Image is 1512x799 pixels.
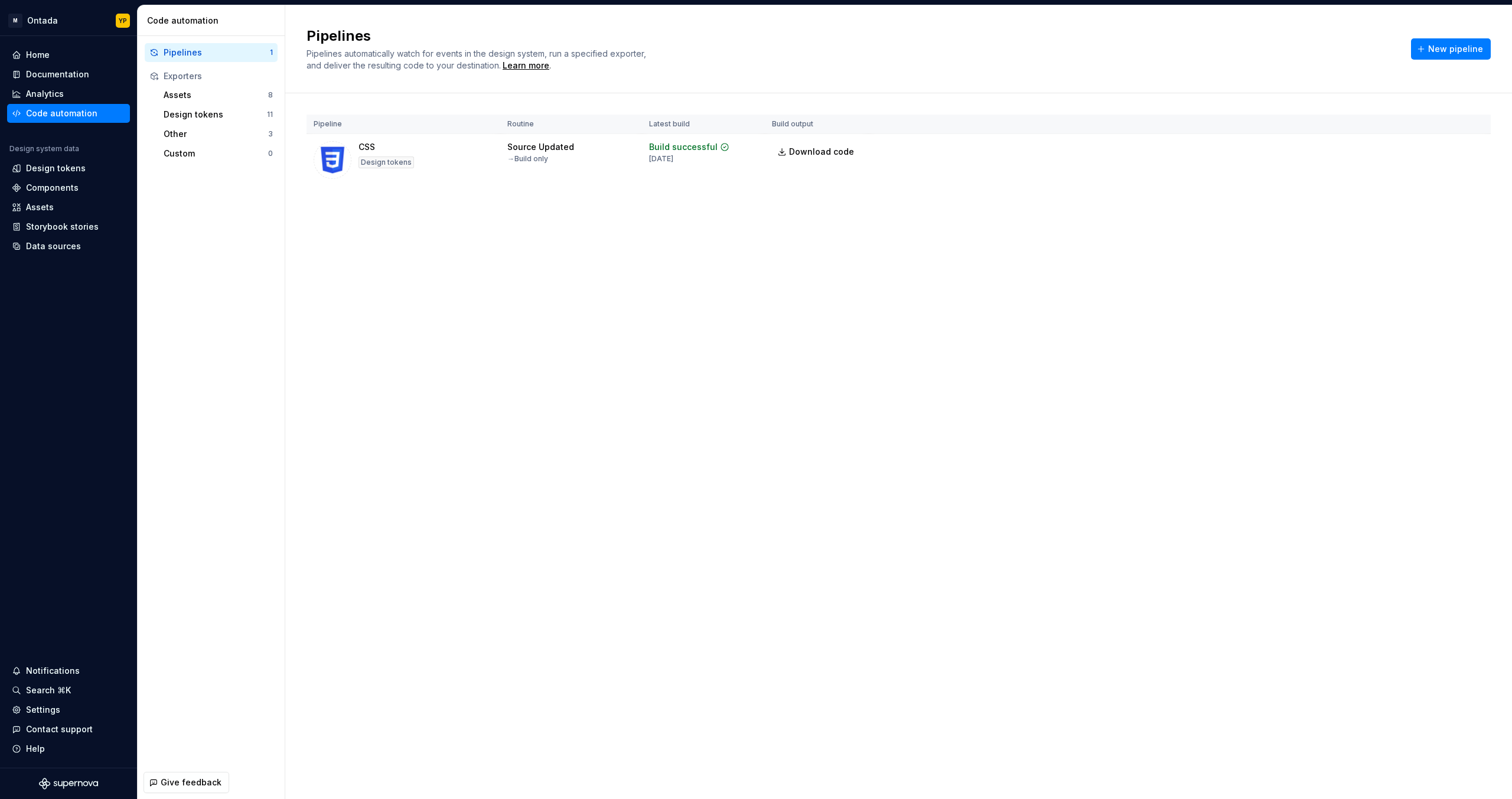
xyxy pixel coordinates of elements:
[270,48,273,57] div: 1
[145,43,278,62] button: Pipelines1
[1411,38,1491,60] button: New pipeline
[267,110,273,119] div: 11
[507,154,548,164] div: → Build only
[26,665,80,677] div: Notifications
[164,47,270,58] div: Pipelines
[649,141,718,153] div: Build successful
[26,162,86,174] div: Design tokens
[501,61,551,70] span: .
[164,148,268,159] div: Custom
[359,141,375,153] div: CSS
[26,69,89,80] div: Documentation
[7,159,130,178] a: Design tokens
[7,84,130,103] a: Analytics
[26,182,79,194] div: Components
[7,720,130,739] button: Contact support
[164,128,268,140] div: Other
[26,49,50,61] div: Home
[39,778,98,790] svg: Supernova Logo
[26,684,71,696] div: Search ⌘K
[7,65,130,84] a: Documentation
[7,45,130,64] a: Home
[359,156,414,168] div: Design tokens
[307,27,1397,45] h2: Pipelines
[7,739,130,758] button: Help
[9,144,79,154] div: Design system data
[7,104,130,123] a: Code automation
[7,217,130,236] a: Storybook stories
[26,221,99,233] div: Storybook stories
[7,237,130,256] a: Data sources
[164,70,273,82] div: Exporters
[268,129,273,139] div: 3
[268,90,273,100] div: 8
[159,144,278,163] button: Custom0
[119,16,127,25] div: YP
[503,60,549,71] a: Learn more
[268,149,273,158] div: 0
[164,89,268,101] div: Assets
[147,15,280,27] div: Code automation
[765,115,869,134] th: Build output
[144,772,229,793] button: Give feedback
[159,86,278,105] button: Assets8
[26,723,93,735] div: Contact support
[161,777,221,788] span: Give feedback
[159,125,278,144] button: Other3
[164,109,267,120] div: Design tokens
[507,141,574,153] div: Source Updated
[7,700,130,719] a: Settings
[26,743,45,755] div: Help
[649,154,673,164] div: [DATE]
[7,661,130,680] button: Notifications
[772,141,862,162] a: Download code
[26,201,54,213] div: Assets
[642,115,765,134] th: Latest build
[26,107,97,119] div: Code automation
[7,198,130,217] a: Assets
[307,48,649,70] span: Pipelines automatically watch for events in the design system, run a specified exporter, and deli...
[26,240,81,252] div: Data sources
[789,146,854,158] span: Download code
[159,105,278,124] button: Design tokens11
[307,115,500,134] th: Pipeline
[27,15,58,27] div: Ontada
[26,88,64,100] div: Analytics
[7,178,130,197] a: Components
[500,115,642,134] th: Routine
[2,8,135,33] button: MOntadaYP
[1428,43,1483,55] span: New pipeline
[8,14,22,28] div: M
[26,704,60,716] div: Settings
[7,681,130,700] button: Search ⌘K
